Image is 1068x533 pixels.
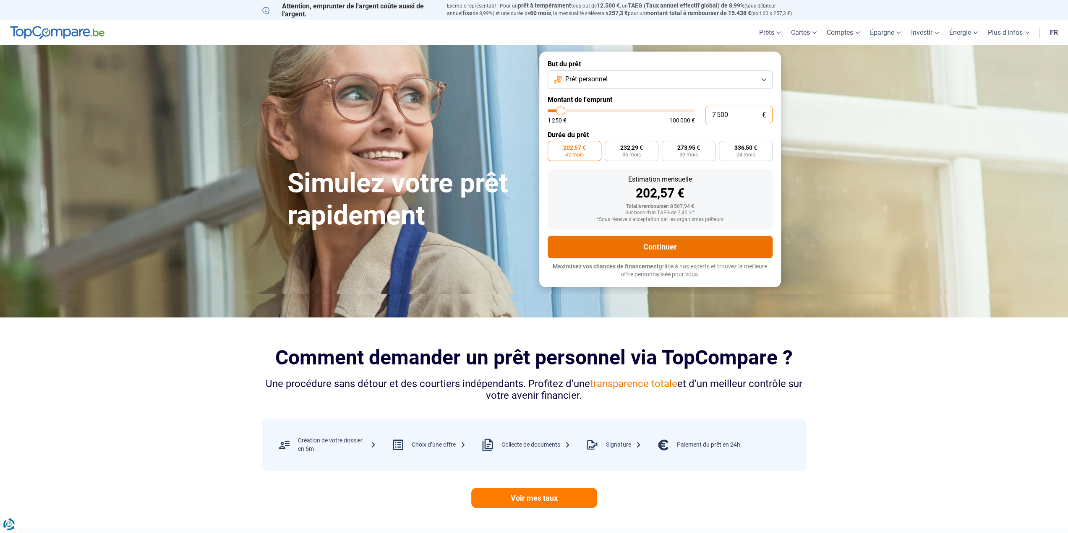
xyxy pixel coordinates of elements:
span: prêt à tempérament [518,2,571,9]
span: 24 mois [736,152,755,157]
div: *Sous réserve d'acceptation par les organismes prêteurs [554,217,766,223]
span: Prêt personnel [565,75,608,84]
span: TAEG (Taux annuel effectif global) de 8,99% [628,2,744,9]
span: 257,3 € [608,10,628,16]
img: TopCompare [10,26,104,39]
div: Paiement du prêt en 24h [677,441,740,449]
a: Investir [906,20,944,45]
div: Signature [606,441,641,449]
p: Exemple représentatif : Pour un tous but de , un (taux débiteur annuel de 8,99%) et une durée de ... [447,2,806,17]
div: Estimation mensuelle [554,176,766,183]
div: Une procédure sans détour et des courtiers indépendants. Profitez d’une et d’un meilleur contrôle... [262,378,806,402]
label: Montant de l'emprunt [548,96,773,104]
a: fr [1045,20,1063,45]
a: Plus d'infos [983,20,1034,45]
div: Choix d’une offre [412,441,466,449]
a: Énergie [944,20,983,45]
span: 1 250 € [548,117,567,123]
div: Total à rembourser: 8 507,94 € [554,204,766,210]
div: Sur base d'un TAEG de 7,45 %* [554,210,766,216]
span: montant total à rembourser de 15.438 € [645,10,751,16]
span: 42 mois [565,152,584,157]
label: But du prêt [548,60,773,68]
span: 100 000 € [669,117,695,123]
span: 273,95 € [677,145,700,151]
a: Épargne [865,20,906,45]
span: € [762,112,766,119]
h1: Simulez votre prêt rapidement [287,167,529,232]
h2: Comment demander un prêt personnel via TopCompare ? [262,346,806,369]
div: 202,57 € [554,187,766,200]
a: Voir mes taux [471,488,597,508]
span: 12.500 € [597,2,620,9]
a: Comptes [822,20,865,45]
span: Maximisez vos chances de financement [553,263,659,270]
p: grâce à nos experts et trouvez la meilleure offre personnalisée pour vous. [548,263,773,279]
a: Prêts [754,20,786,45]
span: 30 mois [679,152,698,157]
a: Cartes [786,20,822,45]
span: fixe [462,10,473,16]
span: 202,57 € [563,145,586,151]
div: Création de votre dossier en 5m [298,437,376,453]
span: 336,50 € [734,145,757,151]
span: transparence totale [590,378,677,390]
span: 232,29 € [620,145,643,151]
span: 36 mois [622,152,641,157]
label: Durée du prêt [548,131,773,139]
button: Prêt personnel [548,70,773,89]
button: Continuer [548,236,773,258]
span: 60 mois [530,10,551,16]
p: Attention, emprunter de l'argent coûte aussi de l'argent. [262,2,437,18]
div: Collecte de documents [501,441,570,449]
